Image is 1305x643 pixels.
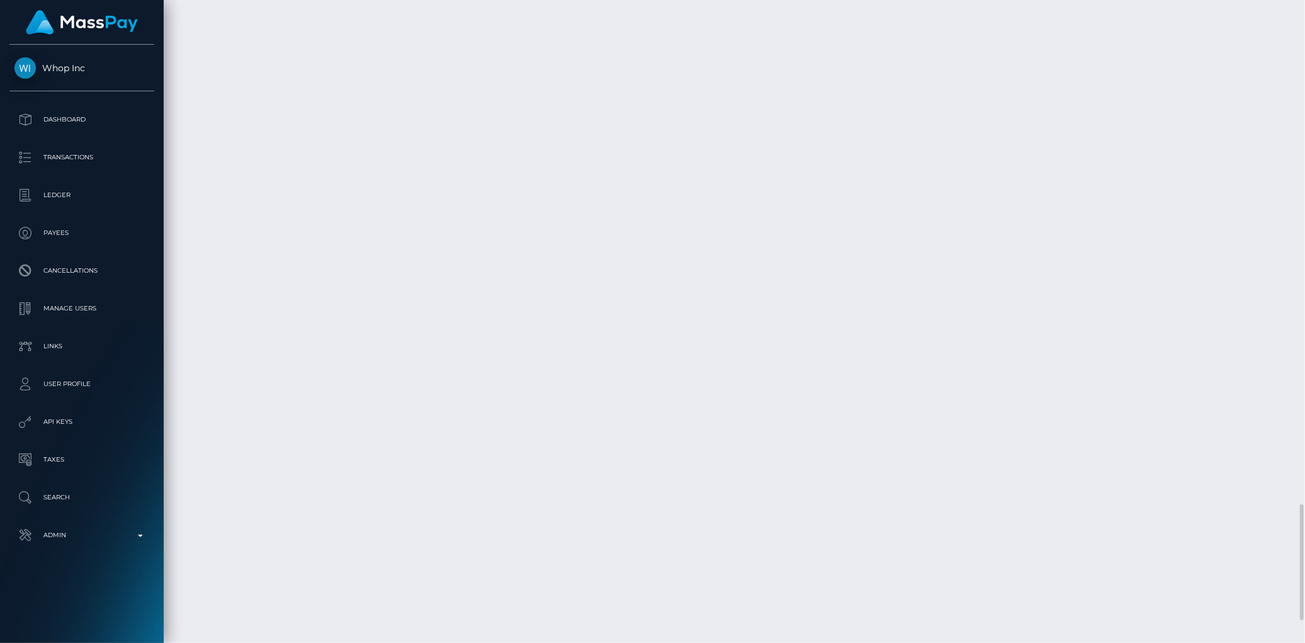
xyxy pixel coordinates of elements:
[14,488,149,507] p: Search
[9,142,154,173] a: Transactions
[14,526,149,545] p: Admin
[14,450,149,469] p: Taxes
[9,104,154,135] a: Dashboard
[9,406,154,438] a: API Keys
[9,444,154,475] a: Taxes
[9,255,154,287] a: Cancellations
[9,179,154,211] a: Ledger
[9,331,154,362] a: Links
[14,375,149,394] p: User Profile
[14,110,149,129] p: Dashboard
[9,482,154,513] a: Search
[14,224,149,242] p: Payees
[14,413,149,431] p: API Keys
[14,337,149,356] p: Links
[14,261,149,280] p: Cancellations
[14,148,149,167] p: Transactions
[9,368,154,400] a: User Profile
[14,57,36,79] img: Whop Inc
[14,299,149,318] p: Manage Users
[9,520,154,551] a: Admin
[9,62,154,74] span: Whop Inc
[9,217,154,249] a: Payees
[9,293,154,324] a: Manage Users
[26,10,138,35] img: MassPay Logo
[14,186,149,205] p: Ledger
